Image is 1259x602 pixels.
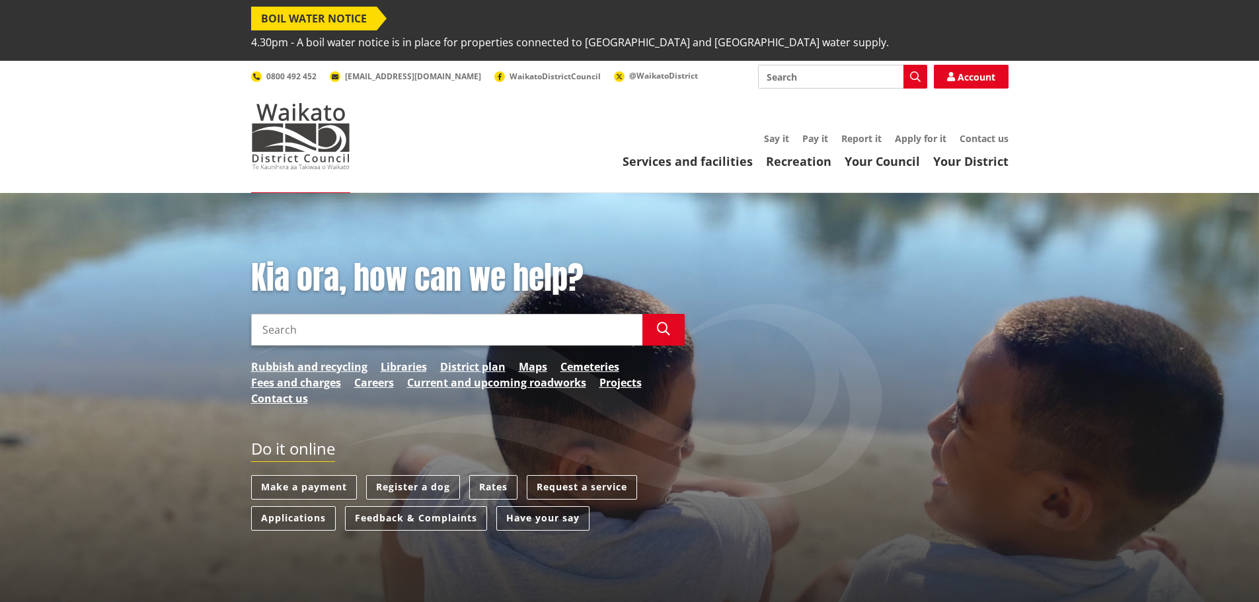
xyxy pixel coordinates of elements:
[345,71,481,82] span: [EMAIL_ADDRESS][DOMAIN_NAME]
[407,375,586,391] a: Current and upcoming roadworks
[934,65,1009,89] a: Account
[251,375,341,391] a: Fees and charges
[251,30,889,54] span: 4.30pm - A boil water notice is in place for properties connected to [GEOGRAPHIC_DATA] and [GEOGR...
[766,153,831,169] a: Recreation
[251,475,357,500] a: Make a payment
[960,132,1009,145] a: Contact us
[251,391,308,406] a: Contact us
[629,70,698,81] span: @WaikatoDistrict
[623,153,753,169] a: Services and facilities
[895,132,946,145] a: Apply for it
[251,314,642,346] input: Search input
[764,132,789,145] a: Say it
[251,439,335,463] h2: Do it online
[614,70,698,81] a: @WaikatoDistrict
[510,71,601,82] span: WaikatoDistrictCouncil
[266,71,317,82] span: 0800 492 452
[251,71,317,82] a: 0800 492 452
[345,506,487,531] a: Feedback & Complaints
[560,359,619,375] a: Cemeteries
[599,375,642,391] a: Projects
[381,359,427,375] a: Libraries
[802,132,828,145] a: Pay it
[845,153,920,169] a: Your Council
[366,475,460,500] a: Register a dog
[251,506,336,531] a: Applications
[469,475,517,500] a: Rates
[494,71,601,82] a: WaikatoDistrictCouncil
[758,65,927,89] input: Search input
[440,359,506,375] a: District plan
[527,475,637,500] a: Request a service
[354,375,394,391] a: Careers
[251,259,685,297] h1: Kia ora, how can we help?
[330,71,481,82] a: [EMAIL_ADDRESS][DOMAIN_NAME]
[496,506,590,531] a: Have your say
[519,359,547,375] a: Maps
[251,359,367,375] a: Rubbish and recycling
[251,103,350,169] img: Waikato District Council - Te Kaunihera aa Takiwaa o Waikato
[251,7,377,30] span: BOIL WATER NOTICE
[933,153,1009,169] a: Your District
[841,132,882,145] a: Report it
